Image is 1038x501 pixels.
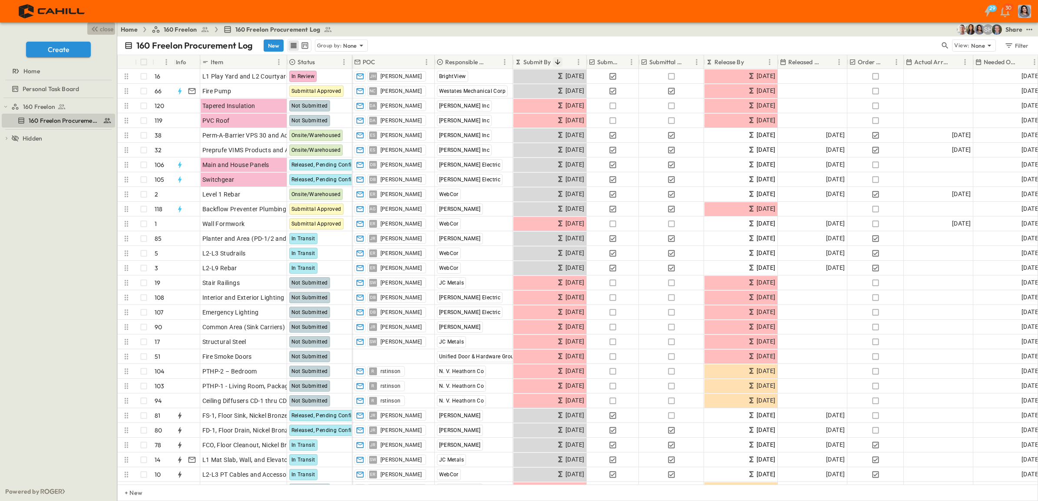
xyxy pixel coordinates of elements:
[380,368,401,375] span: rstinson
[155,264,158,272] p: 3
[299,40,310,51] button: kanban view
[174,55,200,69] div: Info
[649,58,683,66] p: Submittal Approved?
[291,88,341,94] span: Submittal Approved
[291,162,359,168] span: Released, Pending Confirm
[155,131,162,140] p: 38
[757,307,775,317] span: [DATE]
[826,219,845,229] span: [DATE]
[380,220,422,227] span: [PERSON_NAME]
[439,191,459,197] span: WebCor
[565,145,584,155] span: [DATE]
[291,132,341,138] span: Onsite/Warehoused
[202,249,246,258] span: L2-L3 Studrails
[23,67,40,75] span: Home
[155,190,158,199] p: 2
[23,134,42,143] span: Hidden
[2,82,115,96] div: Personal Task Boardtest
[29,116,99,125] span: 160 Freelon Procurement Log
[291,206,341,212] span: Submittal Approved
[565,248,584,258] span: [DATE]
[1004,41,1029,50] div: Filter
[26,42,91,57] button: Create
[23,102,55,111] span: 160 Freelon
[445,58,488,66] p: Responsible Contractor
[291,147,341,153] span: Onsite/Warehoused
[202,131,315,140] span: Perm-A-Barrier VPS 30 and Accessories
[565,381,584,391] span: [DATE]
[439,265,459,271] span: WebCor
[380,235,422,242] span: [PERSON_NAME]
[626,57,637,67] button: Menu
[757,396,775,406] span: [DATE]
[155,367,165,376] p: 104
[757,189,775,199] span: [DATE]
[225,57,235,67] button: Sort
[421,57,432,67] button: Menu
[202,323,393,331] span: Common Area (Sink Carriers) and Back of House Plumbing Fixtures
[155,382,165,390] p: 103
[202,367,257,376] span: PTHP-2 – Bedroom
[380,117,422,124] span: [PERSON_NAME]
[565,219,584,229] span: [DATE]
[757,86,775,96] span: [DATE]
[826,130,845,140] span: [DATE]
[370,312,376,312] span: DB
[380,176,422,183] span: [PERSON_NAME]
[202,146,319,154] span: Preprufe VIMS Products and Accessories
[291,295,328,301] span: Not Submitted
[979,3,996,19] button: 29
[573,57,584,67] button: Menu
[202,308,259,317] span: Emergency Lighting
[87,23,115,35] button: close
[499,57,510,67] button: Menu
[155,308,164,317] p: 107
[380,132,422,139] span: [PERSON_NAME]
[298,58,315,66] p: Status
[619,57,629,67] button: Sort
[565,204,584,214] span: [DATE]
[439,118,490,124] span: [PERSON_NAME] Inc
[565,263,584,273] span: [DATE]
[370,194,376,194] span: ER
[291,309,328,315] span: Not Submitted
[202,87,231,95] span: Fire Pump
[439,236,481,242] span: [PERSON_NAME]
[565,278,584,288] span: [DATE]
[370,120,376,121] span: DA
[439,206,481,212] span: [PERSON_NAME]
[152,25,209,34] a: 160 Freelon
[757,292,775,302] span: [DATE]
[757,204,775,214] span: [DATE]
[439,250,459,256] span: WebCor
[380,147,422,154] span: [PERSON_NAME]
[380,324,422,331] span: [PERSON_NAME]
[2,100,115,114] div: 160 Freelontest
[757,278,775,288] span: [DATE]
[826,174,845,184] span: [DATE]
[439,295,501,301] span: [PERSON_NAME] Electric
[202,190,241,199] span: Level 1 Rebar
[339,57,349,67] button: Menu
[155,337,160,346] p: 17
[826,145,845,155] span: [DATE]
[523,58,551,66] p: Submit By
[380,279,422,286] span: [PERSON_NAME]
[439,280,464,286] span: JC Metals
[380,206,422,213] span: [PERSON_NAME]
[155,116,163,125] p: 119
[155,293,165,302] p: 108
[202,352,252,361] span: Fire Smoke Doors
[952,145,971,155] span: [DATE]
[380,397,401,404] span: rstinson
[826,233,845,243] span: [DATE]
[363,58,376,66] p: POC
[597,58,618,66] p: Submitted?
[211,58,223,66] p: Item
[834,57,844,67] button: Menu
